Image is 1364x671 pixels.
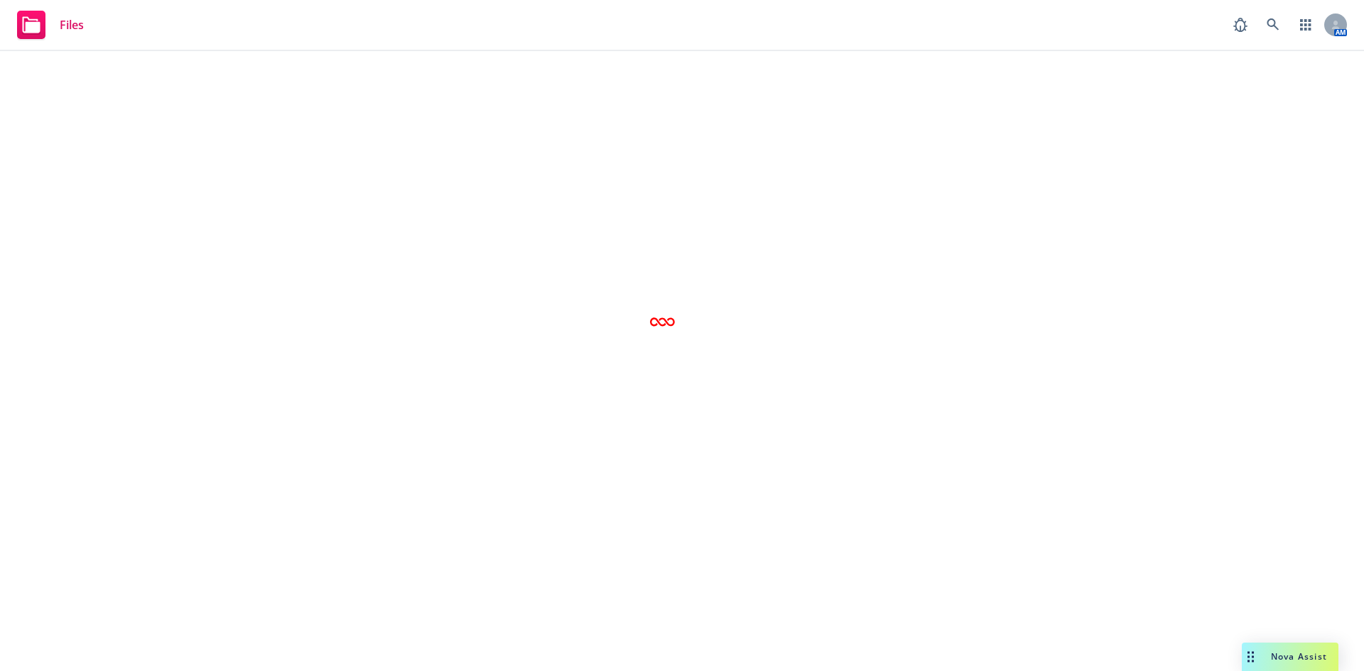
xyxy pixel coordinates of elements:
[1242,643,1338,671] button: Nova Assist
[1271,650,1327,662] span: Nova Assist
[60,19,84,31] span: Files
[1226,11,1255,39] a: Report a Bug
[1242,643,1260,671] div: Drag to move
[1292,11,1320,39] a: Switch app
[11,5,90,45] a: Files
[1259,11,1287,39] a: Search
